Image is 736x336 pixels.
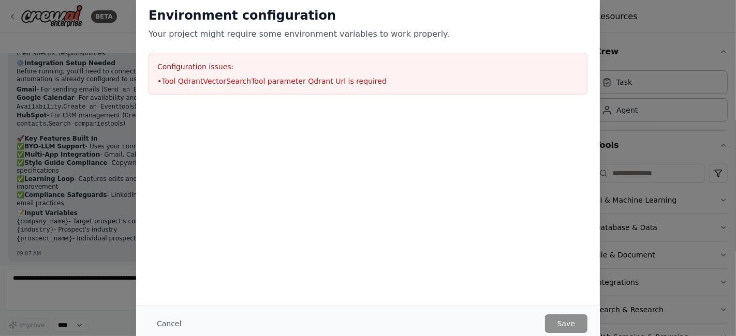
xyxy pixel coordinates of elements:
button: Cancel [149,314,189,333]
h2: Environment configuration [149,7,587,24]
li: • Tool QdrantVectorSearchTool parameter Qdrant Url is required [157,76,579,86]
p: Your project might require some environment variables to work properly. [149,28,587,40]
h3: Configuration issues: [157,62,579,72]
button: Save [545,314,587,333]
